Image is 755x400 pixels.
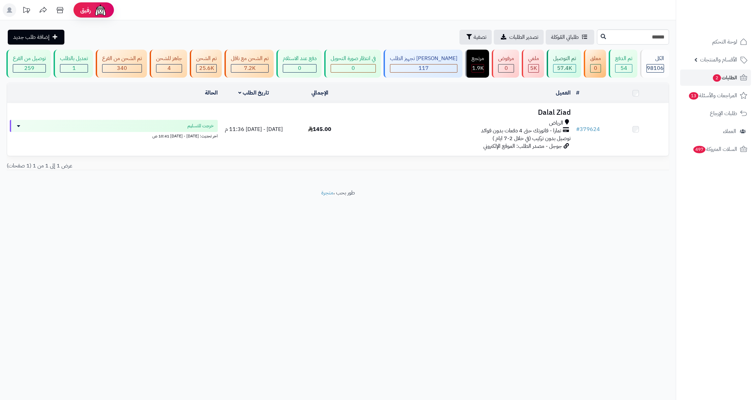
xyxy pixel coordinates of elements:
span: 0 [298,64,301,72]
div: معلق [590,55,601,62]
a: # [576,89,579,97]
div: مرفوض [498,55,514,62]
span: 2 [713,74,721,82]
span: تمارا - فاتورتك حتى 4 دفعات بدون فوائد [481,127,561,135]
span: إضافة طلب جديد [13,33,50,41]
a: جاهز للشحن 4 [148,50,188,78]
div: [PERSON_NAME] تجهيز الطلب [390,55,457,62]
div: 4 [156,64,182,72]
a: توصيل من الفرع 259 [5,50,52,78]
a: دفع عند الاستلام 0 [275,50,323,78]
div: 57352 [553,64,576,72]
a: تم الشحن 25.6K [188,50,223,78]
div: 1 [60,64,88,72]
a: طلباتي المُوكلة [546,30,594,45]
a: مرفوض 0 [490,50,520,78]
h3: Dalal Ziad [356,109,571,116]
span: توصيل بدون تركيب (في خلال 2-7 ايام ) [492,134,571,142]
span: 98106 [647,64,664,72]
button: تصفية [459,30,492,45]
span: 0 [505,64,508,72]
a: [PERSON_NAME] تجهيز الطلب 117 [382,50,464,78]
span: 54 [621,64,627,72]
a: مرتجع 1.9K [464,50,490,78]
div: 0 [331,64,375,72]
span: تصفية [474,33,486,41]
a: إضافة طلب جديد [8,30,64,45]
a: تصدير الطلبات [494,30,544,45]
div: تم التوصيل [553,55,576,62]
span: 7.2K [244,64,255,72]
span: الطلبات [712,73,737,82]
span: خرجت للتسليم [187,123,214,129]
div: 1871 [472,64,484,72]
span: طلباتي المُوكلة [551,33,579,41]
span: تصدير الطلبات [509,33,538,41]
div: عرض 1 إلى 1 من 1 (1 صفحات) [2,162,338,170]
img: ai-face.png [94,3,107,17]
div: تم الشحن مع ناقل [231,55,269,62]
div: 25567 [197,64,216,72]
a: تم الدفع 54 [607,50,639,78]
span: 25.6K [199,64,214,72]
div: 0 [499,64,514,72]
div: 54 [615,64,632,72]
img: logo-2.png [709,5,749,19]
a: الحالة [205,89,218,97]
a: الطلبات2 [680,70,751,86]
div: تم الشحن من الفرع [102,55,142,62]
div: 259 [13,64,46,72]
span: 0 [352,64,355,72]
span: 497 [693,145,706,154]
a: الإجمالي [311,89,328,97]
div: 0 [591,64,601,72]
a: تعديل بالطلب 1 [52,50,94,78]
span: الرياض [549,119,563,127]
div: توصيل من الفرع [13,55,46,62]
span: 4 [168,64,171,72]
a: في انتظار صورة التحويل 0 [323,50,382,78]
div: في انتظار صورة التحويل [331,55,376,62]
div: تم الشحن [196,55,217,62]
a: تاريخ الطلب [238,89,269,97]
span: 145.00 [308,125,331,133]
span: 0 [594,64,597,72]
a: تم الشحن مع ناقل 7.2K [223,50,275,78]
span: السلات المتروكة [693,144,737,154]
div: تم الدفع [615,55,632,62]
span: العملاء [723,127,736,136]
a: معلق 0 [582,50,607,78]
span: 13 [689,92,699,100]
a: العميل [556,89,571,97]
div: 117 [390,64,457,72]
span: [DATE] - [DATE] 11:36 م [225,125,283,133]
div: دفع عند الاستلام [283,55,316,62]
a: لوحة التحكم [680,34,751,50]
a: العملاء [680,123,751,139]
a: تم الشحن من الفرع 340 [94,50,148,78]
span: 259 [24,64,34,72]
div: جاهز للشحن [156,55,182,62]
a: المراجعات والأسئلة13 [680,87,751,104]
span: جوجل - مصدر الطلب: الموقع الإلكتروني [483,142,562,150]
a: #379624 [576,125,600,133]
a: الكل98106 [639,50,670,78]
span: 340 [117,64,127,72]
div: تعديل بالطلب [60,55,88,62]
a: ملغي 5K [520,50,545,78]
span: المراجعات والأسئلة [688,91,737,100]
span: # [576,125,580,133]
div: 7222 [231,64,268,72]
a: السلات المتروكة497 [680,141,751,157]
div: ملغي [528,55,539,62]
div: 0 [283,64,316,72]
div: 5029 [528,64,539,72]
span: 117 [419,64,429,72]
span: 1.9K [472,64,484,72]
a: تحديثات المنصة [18,3,35,19]
span: طلبات الإرجاع [710,109,737,118]
div: مرتجع [472,55,484,62]
span: لوحة التحكم [712,37,737,47]
span: الأقسام والمنتجات [700,55,737,64]
span: 1 [72,64,76,72]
